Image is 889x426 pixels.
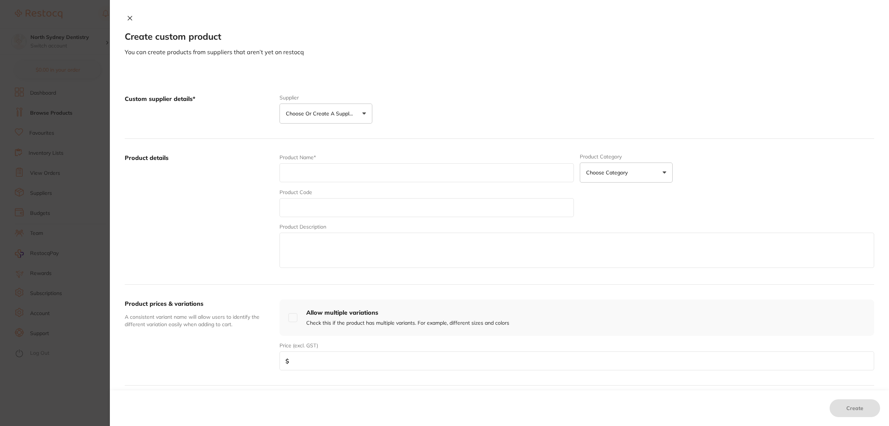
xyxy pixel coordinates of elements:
label: Product Name* [280,154,316,160]
h4: Allow multiple variations [306,308,509,317]
span: $ [285,358,289,364]
label: Product Code [280,189,312,195]
label: Custom supplier details* [125,95,274,124]
p: You can create products from suppliers that aren’t yet on restocq [125,48,874,56]
button: Choose or create a supplier [280,104,372,124]
p: Check this if the product has multiple variants. For example, different sizes and colors [306,319,509,327]
label: Product prices & variations [125,300,203,307]
label: Product Category [580,154,673,160]
button: Create [830,399,880,417]
p: Choose Category [586,169,631,176]
p: Choose or create a supplier [286,110,356,117]
label: Supplier [280,95,372,101]
label: Price (excl. GST) [280,343,318,348]
label: Product Description [280,224,326,230]
label: Product details [125,154,274,269]
h2: Create custom product [125,32,874,42]
button: Choose Category [580,163,673,183]
p: A consistent variant name will allow users to identify the different variation easily when adding... [125,314,274,328]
